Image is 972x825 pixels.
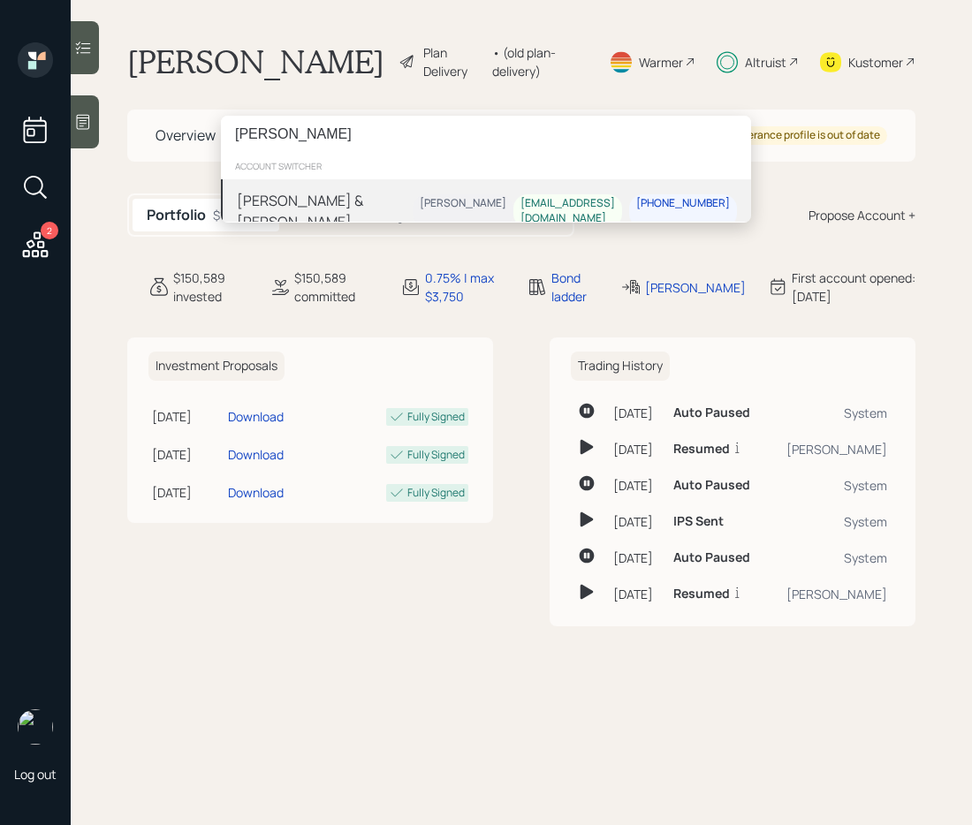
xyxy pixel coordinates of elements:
[636,196,730,211] div: [PHONE_NUMBER]
[237,190,413,232] div: [PERSON_NAME] & [PERSON_NAME]
[221,153,751,179] div: account switcher
[221,116,751,153] input: Type a command or search…
[420,196,506,211] div: [PERSON_NAME]
[520,196,615,226] div: [EMAIL_ADDRESS][DOMAIN_NAME]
